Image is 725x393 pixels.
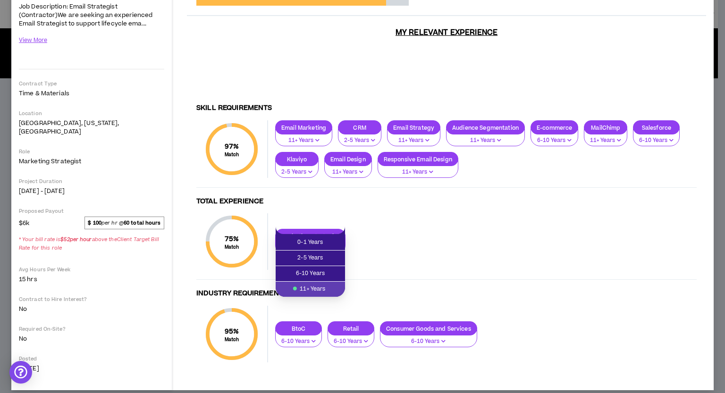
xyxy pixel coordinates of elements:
p: Role [19,148,164,155]
p: Salesforce [633,124,679,131]
strong: 60 total hours [124,219,161,226]
p: 6-10 Years [334,337,368,346]
span: $6k [19,217,29,228]
span: 6-10 Years [281,268,339,279]
button: 11+ Years [275,128,332,146]
small: Match [225,336,239,343]
p: 2-5 Years [344,136,375,145]
p: Job Description: Email Strategist (Contractor)We are seeking an experienced Email Strategist to s... [19,1,164,28]
p: No [19,305,164,313]
p: 11+ Years [384,168,452,176]
p: Contract Type [19,80,164,87]
strong: $ 52 per hour [60,236,92,243]
small: Match [225,151,239,158]
button: 6-10 Years [633,128,680,146]
p: Marketing Strategist [276,233,345,240]
span: 95 % [225,326,239,336]
span: 2-5 Years [281,253,339,263]
p: 11+ Years [330,168,366,176]
p: 6-10 Years [537,136,572,145]
button: 11+ Years [378,160,458,178]
button: 11+ Years [324,160,372,178]
h4: Industry Requirements [196,289,697,298]
button: 6-10 Years [275,329,322,347]
span: * Your bill rate is above the Client Target Bill Rate for this role [19,234,164,254]
button: 11+ Years [584,128,627,146]
span: Marketing Strategist [19,157,81,166]
p: MailChimp [584,124,627,131]
h4: Skill Requirements [196,104,697,113]
button: 2-5 Years [338,128,381,146]
p: Contract to Hire Interest? [19,296,164,303]
p: Email Design [325,156,371,163]
p: Email Strategy [388,124,440,131]
p: Responsive Email Design [378,156,458,163]
p: 2-5 Years [281,168,312,176]
button: 11+ Years [387,128,440,146]
p: 15 hrs [19,275,164,284]
button: 6-10 Years [380,329,477,347]
p: BtoC [276,325,321,332]
p: 6-10 Years [386,337,471,346]
p: No [19,334,164,343]
p: E-commerce [531,124,578,131]
h3: My Relevant Experience [187,28,706,95]
p: 11+ Years [590,136,621,145]
p: 11+ Years [452,136,519,145]
button: 6-10 Years [531,128,578,146]
button: 2-5 Years [275,160,319,178]
p: Consumer Goods and Services [380,325,477,332]
span: per hr @ [84,217,164,229]
span: 0-1 Years [281,237,339,248]
strong: $ 100 [88,219,101,226]
p: Klaviyo [276,156,318,163]
p: 6-10 Years [281,337,316,346]
p: Required On-Site? [19,326,164,333]
p: [DATE] [19,364,164,373]
small: Match [225,244,239,251]
button: View More [19,32,47,49]
p: Email Marketing [276,124,332,131]
span: 11+ Years [281,284,339,294]
button: 11+ Years [446,128,525,146]
p: Proposed Payout [19,208,164,215]
span: 97 % [225,142,239,151]
div: Open Intercom Messenger [9,361,32,384]
p: 6-10 Years [639,136,674,145]
p: CRM [338,124,381,131]
p: Avg Hours Per Week [19,266,164,273]
p: 11+ Years [281,136,326,145]
p: Location [19,110,164,117]
p: Retail [328,325,374,332]
p: [DATE] - [DATE] [19,187,164,195]
span: 75 % [225,234,239,244]
p: Time & Materials [19,89,164,98]
p: Audience Segmentation [447,124,524,131]
h4: Total Experience [196,197,697,206]
button: 6-10 Years [328,329,374,347]
p: Project Duration [19,178,164,185]
p: 11+ Years [393,136,434,145]
p: Posted [19,355,164,362]
p: [GEOGRAPHIC_DATA], [US_STATE], [GEOGRAPHIC_DATA] [19,119,164,136]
